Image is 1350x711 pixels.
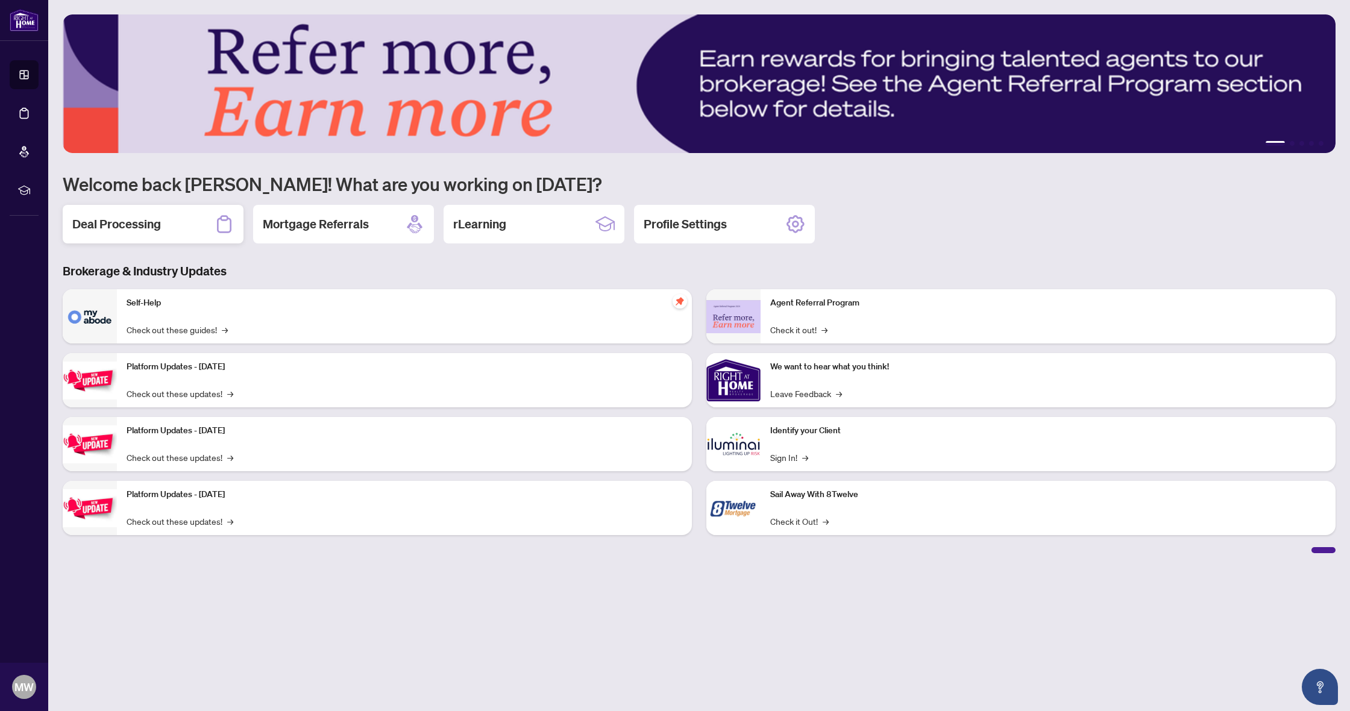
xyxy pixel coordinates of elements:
[63,289,117,343] img: Self-Help
[770,360,1326,374] p: We want to hear what you think!
[127,323,228,336] a: Check out these guides!→
[127,488,682,501] p: Platform Updates - [DATE]
[127,387,233,400] a: Check out these updates!→
[673,294,687,309] span: pushpin
[127,296,682,310] p: Self-Help
[1299,141,1304,146] button: 3
[821,323,827,336] span: →
[1266,141,1285,146] button: 1
[770,451,808,464] a: Sign In!→
[63,263,1336,280] h3: Brokerage & Industry Updates
[770,296,1326,310] p: Agent Referral Program
[222,323,228,336] span: →
[127,451,233,464] a: Check out these updates!→
[770,424,1326,437] p: Identify your Client
[706,417,761,471] img: Identify your Client
[706,353,761,407] img: We want to hear what you think!
[836,387,842,400] span: →
[706,300,761,333] img: Agent Referral Program
[802,451,808,464] span: →
[127,360,682,374] p: Platform Updates - [DATE]
[63,14,1336,153] img: Slide 0
[1290,141,1295,146] button: 2
[127,515,233,528] a: Check out these updates!→
[770,515,829,528] a: Check it Out!→
[770,488,1326,501] p: Sail Away With 8Twelve
[227,387,233,400] span: →
[706,481,761,535] img: Sail Away With 8Twelve
[1319,141,1323,146] button: 5
[14,678,34,695] span: MW
[770,387,842,400] a: Leave Feedback→
[10,9,39,31] img: logo
[263,216,369,233] h2: Mortgage Referrals
[823,515,829,528] span: →
[453,216,506,233] h2: rLearning
[227,451,233,464] span: →
[1309,141,1314,146] button: 4
[72,216,161,233] h2: Deal Processing
[63,362,117,399] img: Platform Updates - July 21, 2025
[63,172,1336,195] h1: Welcome back [PERSON_NAME]! What are you working on [DATE]?
[227,515,233,528] span: →
[1302,669,1338,705] button: Open asap
[63,425,117,463] img: Platform Updates - July 8, 2025
[63,489,117,527] img: Platform Updates - June 23, 2025
[770,323,827,336] a: Check it out!→
[127,424,682,437] p: Platform Updates - [DATE]
[644,216,727,233] h2: Profile Settings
